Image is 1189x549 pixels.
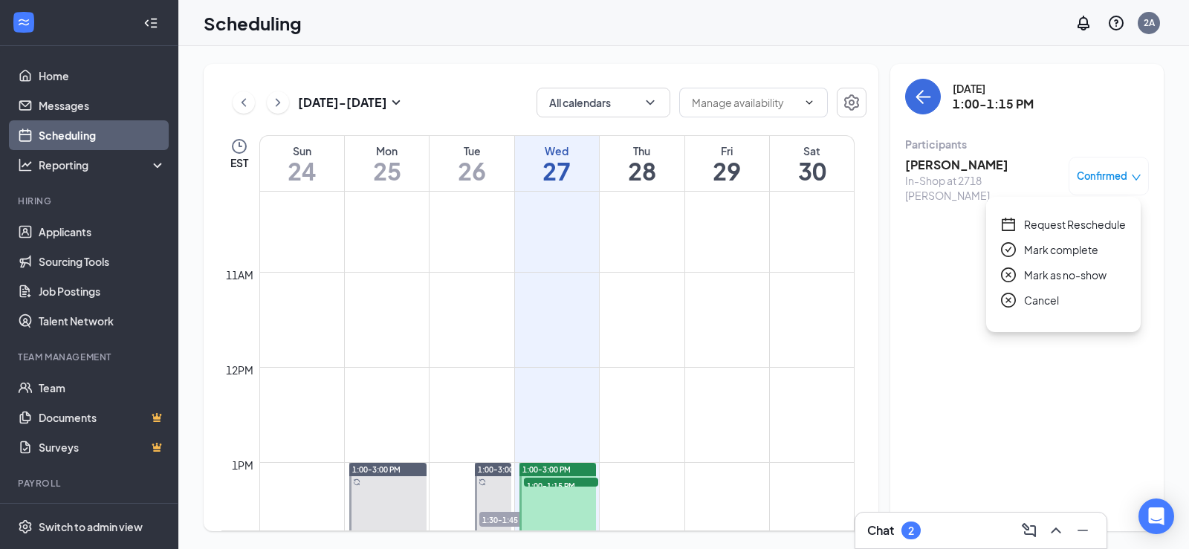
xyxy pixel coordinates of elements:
[953,81,1034,96] div: [DATE]
[1024,292,1059,308] span: Cancel
[685,143,769,158] div: Fri
[837,88,866,117] button: Settings
[39,306,166,336] a: Talent Network
[1077,169,1127,183] span: Confirmed
[345,143,429,158] div: Mon
[430,136,513,191] a: August 26, 2025
[803,97,815,108] svg: ChevronDown
[770,136,854,191] a: August 30, 2025
[478,464,526,475] span: 1:00-3:00 PM
[18,519,33,534] svg: Settings
[770,143,854,158] div: Sat
[905,173,1061,203] div: In-Shop at 2718 [PERSON_NAME]
[1138,498,1174,534] div: Open Intercom Messenger
[1044,519,1068,542] button: ChevronUp
[223,362,256,378] div: 12pm
[1047,522,1065,539] svg: ChevronUp
[685,158,769,183] h1: 29
[908,524,914,537] div: 2
[522,464,571,475] span: 1:00-3:00 PM
[229,457,256,473] div: 1pm
[18,195,163,207] div: Hiring
[143,16,158,30] svg: Collapse
[524,478,598,493] span: 1:00-1:15 PM
[515,158,599,183] h1: 27
[345,158,429,183] h1: 25
[537,88,670,117] button: All calendarsChevronDown
[1024,216,1126,233] span: Request Reschedule
[260,143,344,158] div: Sun
[352,464,401,475] span: 1:00-3:00 PM
[16,15,31,30] svg: WorkstreamLogo
[479,478,486,486] svg: Sync
[1001,293,1016,308] span: close-circle
[18,157,33,172] svg: Analysis
[39,403,166,432] a: DocumentsCrown
[914,88,932,105] svg: ArrowLeft
[692,94,797,111] input: Manage availability
[1075,14,1092,32] svg: Notifications
[1024,241,1098,258] span: Mark complete
[1107,14,1125,32] svg: QuestionInfo
[39,157,166,172] div: Reporting
[905,157,1061,173] h3: [PERSON_NAME]
[1131,172,1141,183] span: down
[39,91,166,120] a: Messages
[600,143,684,158] div: Thu
[39,373,166,403] a: Team
[1020,522,1038,539] svg: ComposeMessage
[1144,16,1155,29] div: 2A
[843,94,861,111] svg: Settings
[267,91,289,114] button: ChevronRight
[204,10,302,36] h1: Scheduling
[39,217,166,247] a: Applicants
[230,137,248,155] svg: Clock
[1017,519,1041,542] button: ComposeMessage
[515,143,599,158] div: Wed
[515,136,599,191] a: August 27, 2025
[298,94,387,111] h3: [DATE] - [DATE]
[39,61,166,91] a: Home
[233,91,255,114] button: ChevronLeft
[353,478,360,486] svg: Sync
[39,499,166,529] a: PayrollCrown
[1001,267,1016,282] span: close-circle
[223,267,256,283] div: 11am
[18,351,163,363] div: Team Management
[39,519,143,534] div: Switch to admin view
[600,158,684,183] h1: 28
[39,276,166,306] a: Job Postings
[39,432,166,462] a: SurveysCrown
[230,155,248,170] span: EST
[1074,522,1092,539] svg: Minimize
[905,137,1149,152] div: Participants
[479,512,554,527] span: 1:30-1:45 PM
[39,247,166,276] a: Sourcing Tools
[430,143,513,158] div: Tue
[1001,242,1016,257] span: check-circle
[430,158,513,183] h1: 26
[345,136,429,191] a: August 25, 2025
[643,95,658,110] svg: ChevronDown
[270,94,285,111] svg: ChevronRight
[18,477,163,490] div: Payroll
[770,158,854,183] h1: 30
[1024,267,1107,283] span: Mark as no-show
[905,79,941,114] button: back-button
[600,136,684,191] a: August 28, 2025
[685,136,769,191] a: August 29, 2025
[1001,217,1016,232] span: calendar
[867,522,894,539] h3: Chat
[260,158,344,183] h1: 24
[39,120,166,150] a: Scheduling
[387,94,405,111] svg: SmallChevronDown
[260,136,344,191] a: August 24, 2025
[236,94,251,111] svg: ChevronLeft
[953,96,1034,112] h3: 1:00-1:15 PM
[1071,519,1095,542] button: Minimize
